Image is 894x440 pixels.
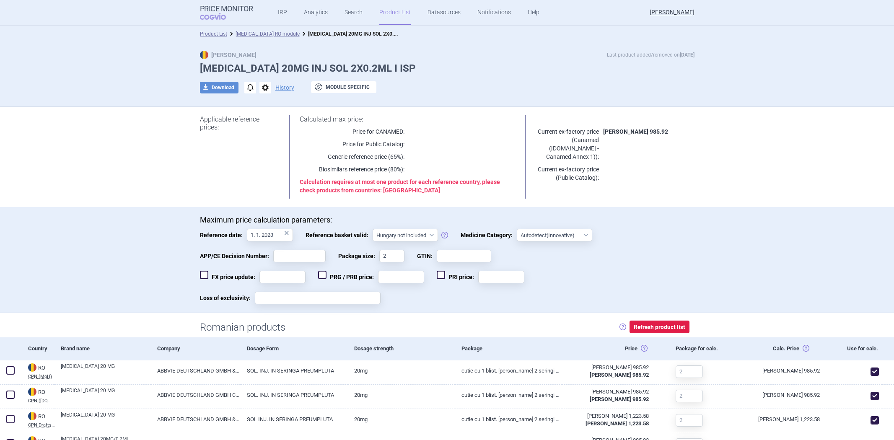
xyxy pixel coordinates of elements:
select: Reference basket valid: [373,229,438,241]
a: [PERSON_NAME] 985.92 [741,360,820,381]
span: Medicine Category: [461,229,517,241]
img: Romania [28,412,36,420]
button: History [275,85,294,91]
a: SOL. INJ. IN SERINGA PREUMPLUTA [241,385,348,405]
li: Product List [200,30,227,38]
div: Use for calc. [820,337,882,360]
a: 20mg [348,360,455,381]
a: Cutie cu 1 blist. [PERSON_NAME] 2 seringi preumplute (0,2 ml solutie sterila) si doua tampoane cu... [455,409,562,430]
h1: Calculated max price: [300,115,515,123]
span: Loss of exclusivity: [200,292,255,304]
div: Package for calc. [669,337,741,360]
a: [MEDICAL_DATA] 20 MG [61,362,151,378]
div: RO [28,363,54,373]
a: Cutie cu 1 blist. [PERSON_NAME] 2 seringi preumplute (0,2 ml solutie sterila) si doua tampoane cu... [455,360,562,381]
p: Price for Public Catalog : [300,140,404,148]
strong: [PERSON_NAME] 985.92 [590,372,649,378]
a: ABBVIE DEUTSCHLAND GMBH & CO. KG [151,360,240,381]
input: 2 [676,390,703,402]
div: RO [28,412,54,421]
input: 2 [676,365,703,378]
h1: [MEDICAL_DATA] 20MG INJ SOL 2X0.2ML I ISP [200,62,694,75]
a: ABBVIE DEUTSCHLAND GMBH & CO. KG [151,409,240,430]
li: HUMIRA 20MG INJ SOL 2X0.2ML I ISP [300,30,400,38]
abbr: CPN (MoH) [28,374,54,379]
p: Current ex-factory price ( Canamed ([DOMAIN_NAME] - Canamed Annex 1) ): [536,127,599,161]
a: SOL. INJ. IN SERINGA PREUMPLUTA [241,360,348,381]
div: Country [22,337,54,360]
span: APP/CE Decision Number: [200,250,273,262]
abbr: CPN ([DOMAIN_NAME]) [28,399,54,403]
a: ROROCPN Drafts (MoH) [22,411,54,427]
img: Romania [28,388,36,396]
input: Loss of exclusivity: [255,292,381,304]
div: Dosage strength [348,337,455,360]
a: 20mg [348,385,455,405]
span: Reference date: [200,229,247,241]
h1: Romanian products [200,321,285,334]
a: 20mg [348,409,455,430]
abbr: Ex-Factory without VAT from source [568,412,649,427]
input: Reference date:× [247,229,293,241]
select: Medicine Category: [517,229,592,241]
div: [PERSON_NAME] 985.92 [568,364,649,371]
span: Reference basket valid: [306,229,373,241]
p: Maximum price calculation parameters: [200,215,694,225]
img: Romania [28,363,36,372]
p: Last product added/removed on [607,51,694,59]
input: PRG / PRB price: [378,271,424,283]
div: Price [562,337,669,360]
a: Price MonitorCOGVIO [200,5,253,21]
div: × [284,228,289,238]
div: Calc. Price [741,337,820,360]
strong: Price Monitor [200,5,253,13]
p: Current ex-factory price ( Public Catalog ): [536,165,599,182]
input: PRI price: [478,271,524,283]
span: Package size: [338,250,379,262]
div: Dosage Form [241,337,348,360]
strong: [PERSON_NAME] 985.92 [590,396,649,402]
strong: [PERSON_NAME] 1,223.58 [586,420,649,427]
h1: Applicable reference prices: [200,115,279,131]
div: Brand name [54,337,151,360]
strong: [PERSON_NAME] [200,52,257,58]
a: [PERSON_NAME] 985.92 [741,385,820,405]
a: ROROCPN (MoH) [22,362,54,379]
a: ROROCPN ([DOMAIN_NAME]) [22,387,54,403]
img: RO [200,51,208,59]
abbr: Ex-Factory without VAT from source [568,388,649,403]
p: Price for CANAMED : [300,127,404,136]
div: RO [28,388,54,397]
button: Download [200,82,238,93]
div: [PERSON_NAME] 1,223.58 [568,412,649,420]
strong: Calculation requires at most one product for each reference country , please check products from ... [300,179,500,194]
input: FX price update: [259,271,306,283]
input: 2 [676,414,703,427]
p: Biosimilars reference price (80%): [300,165,404,173]
a: ABBVIE DEUTSCHLAND GMBH CO. KG [151,385,240,405]
div: Package [455,337,562,360]
a: [MEDICAL_DATA] RO module [236,31,300,37]
a: [MEDICAL_DATA] 20 MG [61,411,151,426]
strong: [PERSON_NAME] 985.92 [603,128,668,135]
a: SOL INJ. IN SERINGA PREUMPLUTA [241,409,348,430]
button: Refresh product list [630,321,689,334]
abbr: CPN Drafts (MoH) [28,423,54,427]
div: [PERSON_NAME] 985.92 [568,388,649,396]
p: Generic reference price (65%): [300,153,404,161]
li: Humira RO module [227,30,300,38]
a: Product List [200,31,227,37]
span: FX price update: [200,271,259,283]
span: PRG / PRB price: [318,271,378,283]
a: [MEDICAL_DATA] 20 MG [61,387,151,402]
strong: [MEDICAL_DATA] 20MG INJ SOL 2X0.2ML I ISP [308,29,416,37]
input: Package size: [379,250,404,262]
input: APP/CE Decision Number: [273,250,326,262]
div: Company [151,337,240,360]
span: GTIN: [417,250,437,262]
abbr: Ex-Factory without VAT from source [568,364,649,379]
span: COGVIO [200,13,238,20]
span: PRI price: [437,271,478,283]
a: [PERSON_NAME] 1,223.58 [741,409,820,430]
input: GTIN: [437,250,491,262]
